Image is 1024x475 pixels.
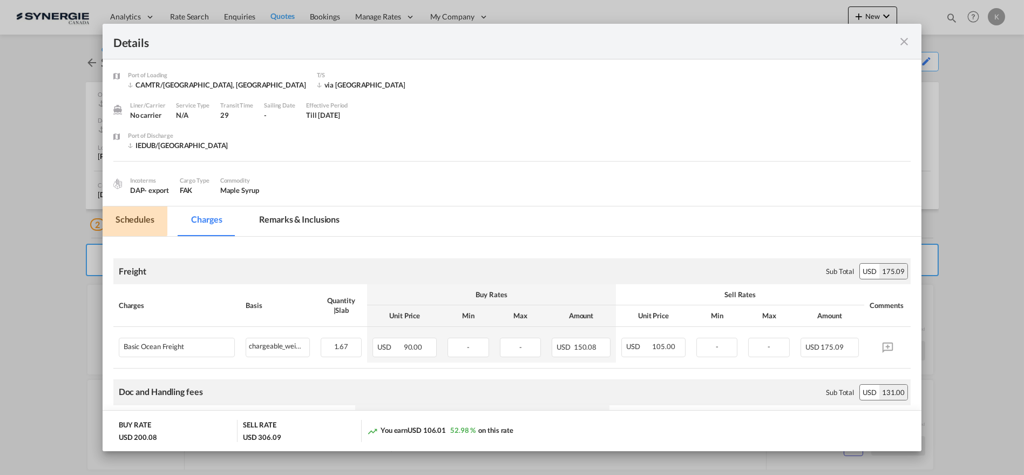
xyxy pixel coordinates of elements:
div: USD 200.08 [119,432,157,442]
md-tab-item: Schedules [103,206,167,236]
div: - [264,110,295,120]
th: Comments [864,284,911,326]
div: Sell Rates [621,290,859,299]
div: Buy Rates [372,290,611,299]
div: USD [860,385,879,400]
md-tab-item: Charges [178,206,235,236]
span: - [768,342,770,351]
th: Comments [864,405,911,447]
th: Amount [795,305,865,326]
p: If container scaling is needed, please add 150.00$ USD per occurrence. [11,48,786,70]
th: Unit Price [367,305,442,326]
div: Effective Period [306,101,348,110]
div: Service Type [176,101,209,110]
div: Commodity [220,176,259,185]
span: Maple Syrup [220,186,259,195]
md-icon: icon-trending-up [367,426,378,437]
div: 131.00 [879,385,907,400]
div: BUY RATE [119,420,151,432]
span: 52.98 % [450,426,476,434]
div: USD [860,264,879,279]
div: Till 9 Aug 2025 [306,110,340,120]
div: FAK [180,185,209,195]
body: Editor, editor5 [11,11,786,22]
div: Sub Total [826,266,854,276]
th: Max [743,305,795,326]
div: Sub Total [826,387,854,397]
span: - [519,343,522,351]
span: USD [805,343,819,351]
span: 105.00 [652,342,675,351]
strong: Cargo description: [11,12,73,20]
div: Incoterms [130,176,169,185]
md-pagination-wrapper: Use the left and right arrow keys to navigate between tabs [103,206,363,236]
span: - [467,343,470,351]
span: USD 106.01 [408,426,446,434]
div: You earn on this rate [367,425,513,437]
md-dialog: Port of Loading ... [103,24,922,451]
p: [URL][DOMAIN_NAME] [11,29,786,41]
div: Freight [119,265,146,277]
div: USD 306.09 [243,432,281,442]
strong: ---------------------------------------------------------------------- [11,30,174,38]
span: 150.08 [574,343,596,351]
th: Unit Price [616,305,691,326]
div: CAMTR/Montreal, QC [128,80,306,90]
body: Editor, editor6 [11,11,786,41]
div: Transit Time [220,101,253,110]
div: Doc and Handling fees [119,386,203,398]
span: USD [557,343,572,351]
span: 90.00 [404,343,423,351]
div: Basic Ocean Freight [124,343,184,351]
th: Min [691,305,743,326]
div: Basis [246,300,309,310]
div: Details [113,35,831,48]
div: chargeable_weight [246,338,309,352]
span: - [716,342,718,351]
div: Cargo Type [180,176,209,185]
span: 1.67 [334,342,349,351]
span: 175.09 [821,343,844,351]
span: N/A [176,111,188,119]
div: 29 [220,110,253,120]
strong: —---------------------------------------------------------------------- [11,108,181,116]
div: 175.09 [879,264,907,279]
p: Odyssey [11,11,786,22]
th: Min [442,305,494,326]
div: Sailing Date [264,101,295,110]
div: DAP [130,185,169,195]
th: Max [494,305,546,326]
md-icon: icon-close fg-AAA8AD m-0 cursor [898,35,911,48]
md-tab-item: Remarks & Inclusions [246,206,352,236]
strong: SOLAS/VGM: [11,49,55,57]
div: Quantity | Slab [321,296,362,315]
img: cargo.png [112,178,124,190]
div: IEDUB/Dublin [128,141,228,150]
span: USD [626,342,651,351]
div: SELL RATE [243,420,276,432]
div: - export [144,185,168,195]
span: USD [377,343,402,351]
div: via Rotterdam [317,80,405,90]
th: Amount [546,305,616,326]
div: T/S [317,70,405,80]
div: Liner/Carrier [130,101,166,110]
div: No carrier [130,110,166,120]
div: Port of Loading [128,70,306,80]
div: Port of Discharge [128,131,228,141]
p: If Required - Three lines included, usd$2 / extra lines. [11,77,786,99]
div: Charges [119,300,235,310]
strong: B13 - Export Declaration: [11,78,94,86]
